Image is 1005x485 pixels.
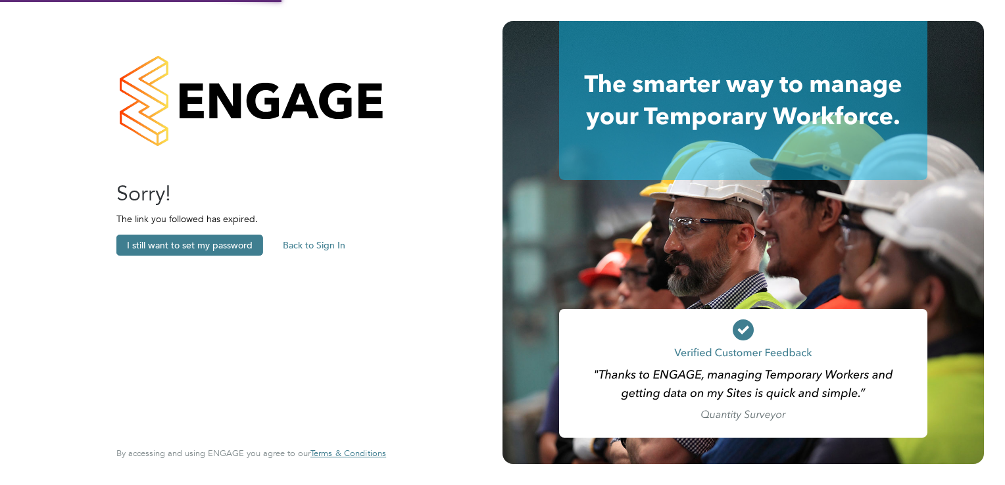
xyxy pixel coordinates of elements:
[310,448,386,459] a: Terms & Conditions
[116,448,386,459] span: By accessing and using ENGAGE you agree to our
[116,180,373,208] h2: Sorry!
[116,235,263,256] button: I still want to set my password
[116,213,373,225] p: The link you followed has expired.
[272,235,356,256] button: Back to Sign In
